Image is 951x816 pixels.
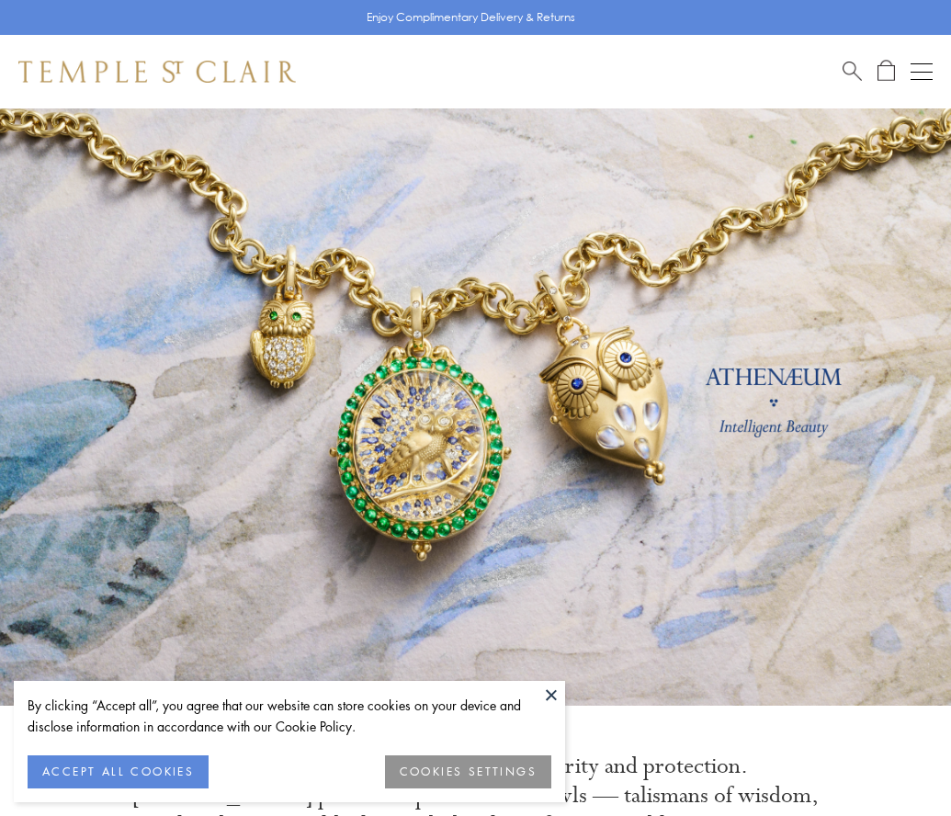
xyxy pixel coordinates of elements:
[28,755,209,788] button: ACCEPT ALL COOKIES
[28,695,551,737] div: By clicking “Accept all”, you agree that our website can store cookies on your device and disclos...
[18,61,296,83] img: Temple St. Clair
[367,8,575,27] p: Enjoy Complimentary Delivery & Returns
[385,755,551,788] button: COOKIES SETTINGS
[843,60,862,83] a: Search
[911,61,933,83] button: Open navigation
[877,60,895,83] a: Open Shopping Bag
